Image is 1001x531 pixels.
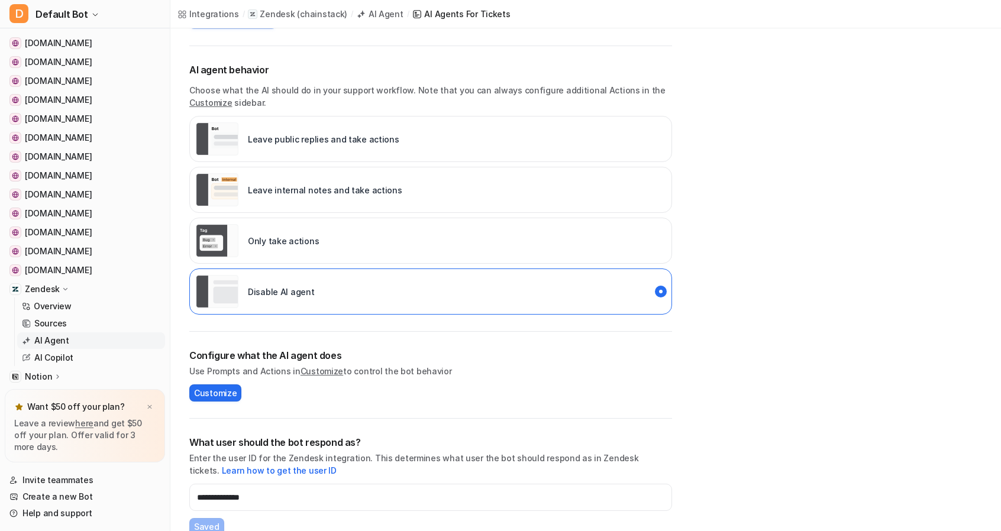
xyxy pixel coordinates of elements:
[12,153,19,160] img: aptos.dev
[189,84,672,109] p: Choose what the AI should do in your support workflow. Note that you can always configure additio...
[12,286,19,293] img: Zendesk
[248,286,315,298] p: Disable AI agent
[25,170,92,182] span: [DOMAIN_NAME]
[5,205,165,222] a: build.avax.network[DOMAIN_NAME]
[146,403,153,411] img: x
[189,8,239,20] div: Integrations
[12,267,19,274] img: www.colosseum.com
[412,8,510,20] a: AI Agents for tickets
[189,435,672,449] h2: What user should the bot respond as?
[248,235,319,247] p: Only take actions
[12,59,19,66] img: developers.tron.network
[25,151,92,163] span: [DOMAIN_NAME]
[5,148,165,165] a: aptos.dev[DOMAIN_NAME]
[34,335,69,347] p: AI Agent
[189,167,672,213] div: live::internal_reply
[301,366,343,376] a: Customize
[196,224,238,257] img: Only take actions
[5,35,165,51] a: reth.rs[DOMAIN_NAME]
[12,96,19,103] img: docs.arbitrum.io
[34,318,67,329] p: Sources
[25,226,92,238] span: [DOMAIN_NAME]
[34,300,72,312] p: Overview
[189,384,241,402] button: Customize
[12,373,19,380] img: Notion
[189,218,672,264] div: live::disabled
[189,365,672,377] p: Use Prompts and Actions in to control the bot behavior
[297,8,347,20] p: ( chainstack )
[222,465,337,475] a: Learn how to get the user ID
[12,115,19,122] img: docs.sui.io
[177,8,239,20] a: Integrations
[25,113,92,125] span: [DOMAIN_NAME]
[351,9,353,20] span: /
[12,210,19,217] img: build.avax.network
[25,189,92,200] span: [DOMAIN_NAME]
[12,229,19,236] img: climate.solana.com
[248,133,399,145] p: Leave public replies and take actions
[189,63,672,77] p: AI agent behavior
[14,417,156,453] p: Leave a review and get $50 off your plan. Offer valid for 3 more days.
[189,98,232,108] a: Customize
[25,132,92,144] span: [DOMAIN_NAME]
[12,77,19,85] img: docs.polygon.technology
[5,73,165,89] a: docs.polygon.technology[DOMAIN_NAME]
[5,262,165,279] a: www.colosseum.com[DOMAIN_NAME]
[12,248,19,255] img: github.com
[25,283,60,295] p: Zendesk
[248,8,347,20] a: Zendesk(chainstack)
[27,401,125,413] p: Want $50 off your plan?
[5,92,165,108] a: docs.arbitrum.io[DOMAIN_NAME]
[12,40,19,47] img: reth.rs
[196,173,238,206] img: Leave internal notes and take actions
[189,116,672,162] div: live::external_reply
[25,245,92,257] span: [DOMAIN_NAME]
[5,54,165,70] a: developers.tron.network[DOMAIN_NAME]
[25,56,92,68] span: [DOMAIN_NAME]
[189,268,672,315] div: paused::disabled
[424,8,510,20] div: AI Agents for tickets
[9,4,28,23] span: D
[17,315,165,332] a: Sources
[248,184,402,196] p: Leave internal notes and take actions
[75,418,93,428] a: here
[357,8,403,20] a: AI Agent
[5,488,165,505] a: Create a new Bot
[5,111,165,127] a: docs.sui.io[DOMAIN_NAME]
[407,9,409,20] span: /
[14,402,24,412] img: star
[35,6,88,22] span: Default Bot
[243,9,245,20] span: /
[5,129,165,146] a: docs.optimism.io[DOMAIN_NAME]
[12,172,19,179] img: nimbus.guide
[12,191,19,198] img: developer.bitcoin.org
[5,472,165,488] a: Invite teammates
[196,275,238,308] img: Disable AI agent
[34,352,73,364] p: AI Copilot
[25,94,92,106] span: [DOMAIN_NAME]
[189,452,672,477] p: Enter the user ID for the Zendesk integration. This determines what user the bot should respond a...
[5,224,165,241] a: climate.solana.com[DOMAIN_NAME]
[25,371,52,383] p: Notion
[5,186,165,203] a: developer.bitcoin.org[DOMAIN_NAME]
[189,348,672,362] h2: Configure what the AI agent does
[17,298,165,315] a: Overview
[196,122,238,156] img: Leave public replies and take actions
[17,332,165,349] a: AI Agent
[5,505,165,522] a: Help and support
[17,349,165,366] a: AI Copilot
[5,243,165,260] a: github.com[DOMAIN_NAME]
[25,75,92,87] span: [DOMAIN_NAME]
[25,264,92,276] span: [DOMAIN_NAME]
[5,167,165,184] a: nimbus.guide[DOMAIN_NAME]
[369,8,403,20] div: AI Agent
[194,387,237,399] span: Customize
[25,37,92,49] span: [DOMAIN_NAME]
[12,134,19,141] img: docs.optimism.io
[25,208,92,219] span: [DOMAIN_NAME]
[260,8,295,20] p: Zendesk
